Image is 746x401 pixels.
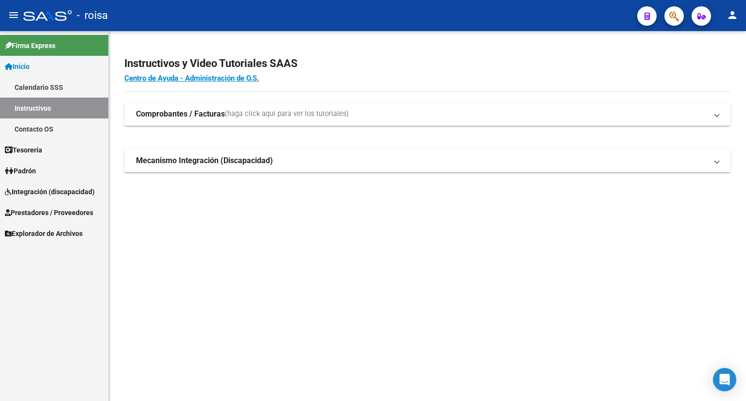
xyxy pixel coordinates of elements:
[124,74,259,83] a: Centro de Ayuda - Administración de O.S.
[136,155,273,166] strong: Mecanismo Integración (Discapacidad)
[5,186,95,197] span: Integración (discapacidad)
[5,228,83,239] span: Explorador de Archivos
[5,207,93,218] span: Prestadores / Proveedores
[124,149,730,172] mat-expansion-panel-header: Mecanismo Integración (Discapacidad)
[5,40,55,51] span: Firma Express
[225,109,349,119] span: (haga click aquí para ver los tutoriales)
[8,9,19,21] mat-icon: menu
[5,166,36,176] span: Padrón
[5,61,30,72] span: Inicio
[124,102,730,126] mat-expansion-panel-header: Comprobantes / Facturas(haga click aquí para ver los tutoriales)
[136,109,225,119] strong: Comprobantes / Facturas
[727,9,738,21] mat-icon: person
[5,145,42,155] span: Tesorería
[713,368,736,391] div: Open Intercom Messenger
[124,54,730,73] h2: Instructivos y Video Tutoriales SAAS
[77,5,108,26] span: - roisa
